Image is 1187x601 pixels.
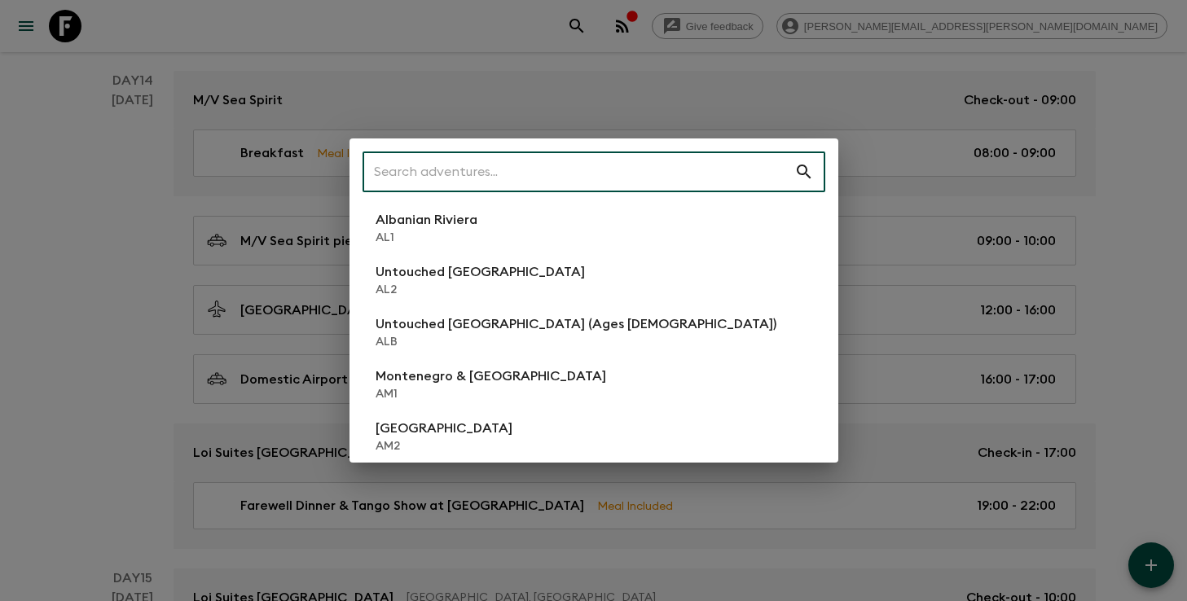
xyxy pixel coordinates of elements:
p: Untouched [GEOGRAPHIC_DATA] (Ages [DEMOGRAPHIC_DATA]) [376,314,776,334]
p: AM2 [376,438,512,454]
p: AM1 [376,386,606,402]
p: [GEOGRAPHIC_DATA] [376,419,512,438]
p: Albanian Riviera [376,210,477,230]
p: ALB [376,334,776,350]
p: AL2 [376,282,585,298]
input: Search adventures... [363,149,794,195]
p: Montenegro & [GEOGRAPHIC_DATA] [376,366,606,386]
p: Untouched [GEOGRAPHIC_DATA] [376,262,585,282]
p: AL1 [376,230,477,246]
